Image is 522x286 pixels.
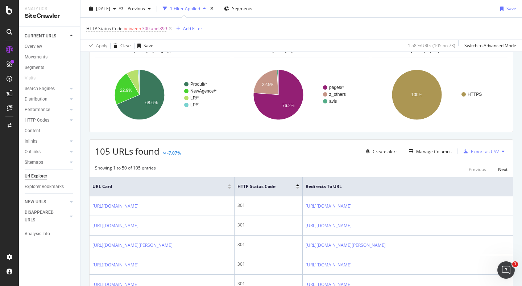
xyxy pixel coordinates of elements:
a: Visits [25,74,43,82]
svg: A chart. [95,63,230,126]
span: URLs Crawled By Botify By pagetype [102,47,175,53]
button: Add Filter [173,24,202,33]
a: CURRENT URLS [25,32,68,40]
text: 68.6% [145,100,158,105]
div: 1 Filter Applied [170,5,200,12]
span: HTTP Status Code [86,25,123,32]
span: Previous [125,5,145,12]
span: between [124,25,141,32]
a: [URL][DOMAIN_NAME] [92,261,138,269]
button: Manage Columns [406,147,452,156]
text: 100% [411,92,423,97]
text: 76.2% [282,103,294,108]
text: Produit/* [190,82,207,87]
div: Save [506,5,516,12]
div: Search Engines [25,85,55,93]
a: [URL][DOMAIN_NAME] [306,261,352,269]
button: 1 Filter Applied [160,3,209,15]
button: Previous [125,3,154,15]
a: Performance [25,106,68,114]
div: Clear [120,42,131,49]
text: HTTPS [468,92,482,97]
a: Outlinks [25,148,68,156]
button: Export as CSV [461,146,499,157]
button: Next [498,165,507,173]
div: 301 [237,222,299,228]
a: Segments [25,64,75,71]
div: 301 [237,241,299,248]
span: HTTP Status Code [237,183,285,190]
div: NEW URLS [25,198,46,206]
a: [URL][DOMAIN_NAME] [306,203,352,210]
div: Previous [469,166,486,172]
a: Movements [25,53,75,61]
button: [DATE] [86,3,119,15]
span: 300 and 399 [142,24,167,34]
a: [URL][DOMAIN_NAME] [92,222,138,229]
div: -7.07% [167,150,181,156]
div: Inlinks [25,138,37,145]
div: Save [144,42,153,49]
span: URL Card [92,183,226,190]
span: Redirects to URL [306,183,499,190]
a: [URL][DOMAIN_NAME][PERSON_NAME] [306,242,386,249]
div: Segments [25,64,44,71]
button: Segments [221,3,255,15]
span: 105 URLs found [95,145,159,157]
span: Segments [232,5,252,12]
div: 301 [237,202,299,209]
div: Content [25,127,40,135]
a: [URL][DOMAIN_NAME][PERSON_NAME] [92,242,173,249]
div: CURRENT URLS [25,32,56,40]
div: Explorer Bookmarks [25,183,64,191]
a: Distribution [25,95,68,103]
div: Switch to Advanced Mode [464,42,516,49]
div: Add Filter [183,25,202,32]
a: Explorer Bookmarks [25,183,75,191]
div: 1.58 % URLs ( 105 on 7K ) [408,42,455,49]
div: Movements [25,53,47,61]
text: 22.9% [262,82,274,87]
a: NEW URLS [25,198,68,206]
span: vs [119,5,125,11]
button: Save [497,3,516,15]
button: Save [134,40,153,52]
div: Analytics [25,6,74,12]
text: avis [329,99,337,104]
a: DISAPPEARED URLS [25,209,68,224]
span: 2025 Sep. 26th [96,5,110,12]
a: Inlinks [25,138,68,145]
div: Apply [96,42,107,49]
a: HTTP Codes [25,117,68,124]
div: Distribution [25,95,47,103]
div: Visits [25,74,36,82]
text: NewAgence/* [190,89,217,94]
div: 301 [237,261,299,267]
span: URLs Crawled By Botify By dimension [241,47,316,53]
div: SiteCrawler [25,12,74,20]
a: Content [25,127,75,135]
div: Manage Columns [416,148,452,155]
span: 1 [512,261,518,267]
button: Clear [111,40,131,52]
button: Create alert [363,146,397,157]
text: z_others [329,92,346,97]
a: Overview [25,43,75,50]
div: Create alert [373,148,397,155]
div: Url Explorer [25,172,47,180]
div: Next [498,166,507,172]
div: Analysis Info [25,230,50,238]
a: Analysis Info [25,230,75,238]
div: HTTP Codes [25,117,49,124]
button: Apply [86,40,107,52]
svg: A chart. [234,63,369,126]
a: Search Engines [25,85,68,93]
svg: A chart. [372,63,507,126]
div: Export as CSV [471,148,499,155]
a: [URL][DOMAIN_NAME] [306,222,352,229]
div: Performance [25,106,50,114]
button: Switch to Advanced Mode [461,40,516,52]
